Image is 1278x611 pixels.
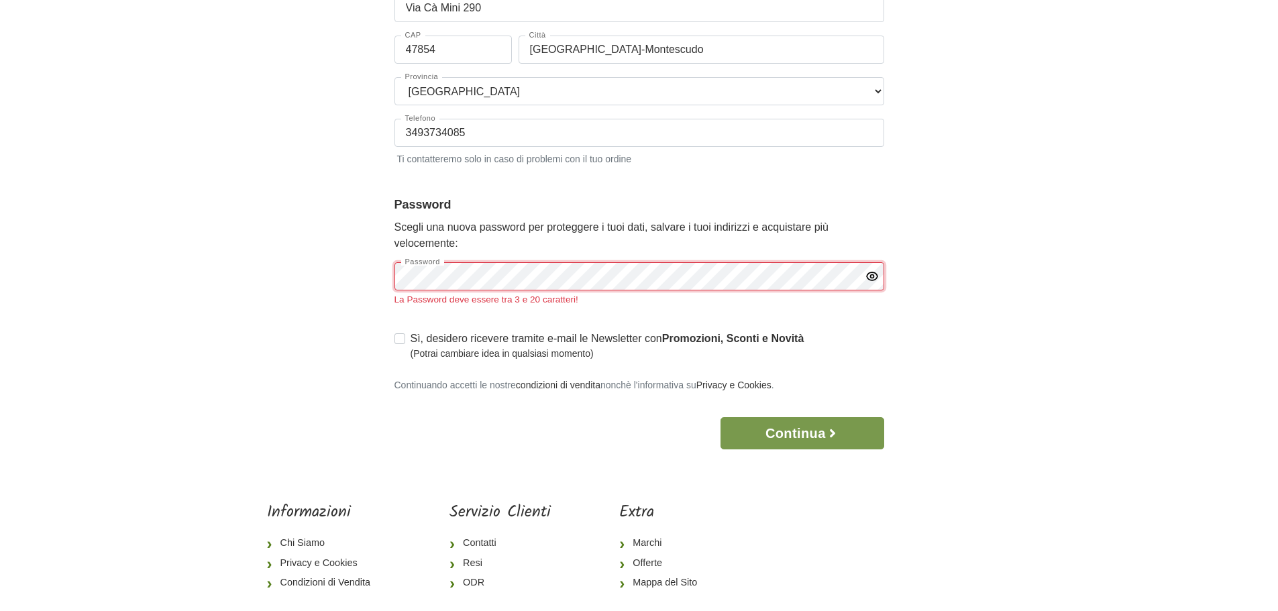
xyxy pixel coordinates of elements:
[619,533,708,553] a: Marchi
[411,331,804,361] label: Sì, desidero ricevere tramite e-mail le Newsletter con
[619,573,708,593] a: Mappa del Sito
[449,503,551,522] h5: Servizio Clienti
[394,380,774,390] small: Continuando accetti le nostre nonchè l'informativa su .
[519,36,884,64] input: Città
[394,36,512,64] input: CAP
[449,573,551,593] a: ODR
[516,380,600,390] a: condizioni di vendita
[401,115,440,122] label: Telefono
[721,417,884,449] button: Continua
[776,503,1011,550] iframe: fb:page Facebook Social Plugin
[449,553,551,573] a: Resi
[401,73,443,80] label: Provincia
[401,32,425,39] label: CAP
[394,293,884,307] div: La Password deve essere tra 3 e 20 caratteri!
[267,573,381,593] a: Condizioni di Vendita
[411,347,804,361] small: (Potrai cambiare idea in qualsiasi momento)
[394,219,884,252] p: Scegli una nuova password per proteggere i tuoi dati, salvare i tuoi indirizzi e acquistare più v...
[696,380,771,390] a: Privacy e Cookies
[394,150,884,166] small: Ti contatteremo solo in caso di problemi con il tuo ordine
[525,32,550,39] label: Città
[394,119,884,147] input: Telefono
[449,533,551,553] a: Contatti
[267,553,381,573] a: Privacy e Cookies
[401,258,444,266] label: Password
[619,503,708,522] h5: Extra
[267,533,381,553] a: Chi Siamo
[394,196,884,214] legend: Password
[619,553,708,573] a: Offerte
[267,503,381,522] h5: Informazioni
[662,333,804,344] strong: Promozioni, Sconti e Novità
